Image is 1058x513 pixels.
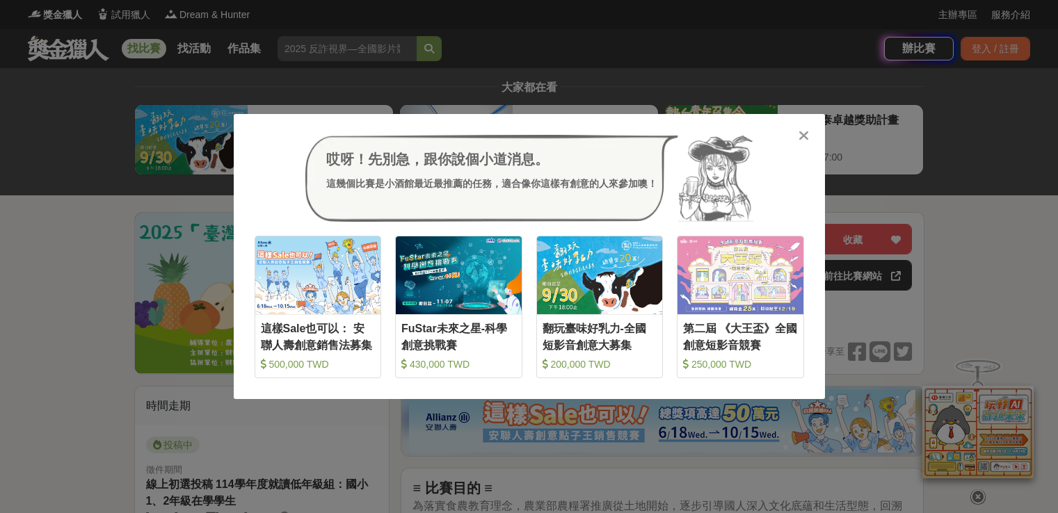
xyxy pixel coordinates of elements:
div: FuStar未來之星-科學創意挑戰賽 [401,320,516,352]
img: Cover Image [537,236,663,313]
div: 第二屆 《大王盃》全國創意短影音競賽 [683,320,798,352]
div: 430,000 TWD [401,357,516,371]
div: 500,000 TWD [261,357,376,371]
a: Cover Image翻玩臺味好乳力-全國短影音創意大募集 200,000 TWD [536,236,664,378]
a: Cover ImageFuStar未來之星-科學創意挑戰賽 430,000 TWD [395,236,522,378]
img: Cover Image [255,236,381,313]
img: Avatar [678,135,753,222]
img: Cover Image [396,236,522,313]
a: Cover Image第二屆 《大王盃》全國創意短影音競賽 250,000 TWD [677,236,804,378]
div: 這幾個比賽是小酒館最近最推薦的任務，適合像你這樣有創意的人來參加噢！ [326,177,657,191]
div: 250,000 TWD [683,357,798,371]
div: 200,000 TWD [543,357,657,371]
a: Cover Image這樣Sale也可以： 安聯人壽創意銷售法募集 500,000 TWD [255,236,382,378]
div: 這樣Sale也可以： 安聯人壽創意銷售法募集 [261,320,376,352]
img: Cover Image [678,236,803,313]
div: 哎呀！先別急，跟你說個小道消息。 [326,149,657,170]
div: 翻玩臺味好乳力-全國短影音創意大募集 [543,320,657,352]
